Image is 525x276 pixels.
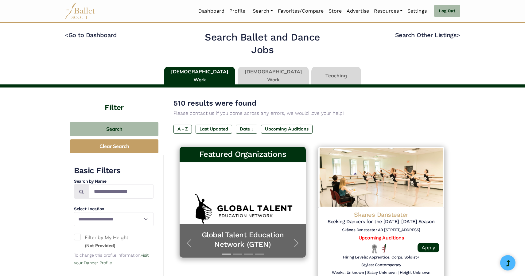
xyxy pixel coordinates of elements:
label: Filter by My Height [74,234,154,249]
h6: Skånes Dansteater AB [STREET_ADDRESS] [323,227,439,233]
h4: Skanes Dansteater [323,211,439,219]
button: Slide 1 [222,251,231,258]
button: Slide 4 [255,251,264,258]
a: Favorites/Compare [275,5,326,17]
h2: Search Ballet and Dance Jobs [193,31,332,56]
a: Apply [418,243,439,252]
h6: | [365,270,366,275]
a: Settings [405,5,429,17]
a: Profile [227,5,248,17]
h3: Basic Filters [74,165,154,176]
img: Local [371,244,378,254]
button: Search [70,122,158,136]
code: < [65,31,68,39]
a: Search Other Listings> [395,31,460,39]
button: Slide 3 [244,251,253,258]
a: Resources [371,5,405,17]
label: Last Updated [196,125,232,133]
a: Upcoming Auditions [359,235,404,241]
h6: Salary Unknown [367,270,396,275]
label: Date ↓ [236,125,257,133]
a: Store [326,5,344,17]
p: Please contact us if you come across any errors, we would love your help! [173,109,450,117]
a: Log Out [434,5,460,17]
h6: Styles: Contemporary [361,262,401,268]
label: A - Z [173,125,192,133]
li: [DEMOGRAPHIC_DATA] Work [236,67,310,85]
img: Logo [318,147,444,208]
li: Teaching [310,67,362,85]
a: Global Talent Education Network (GTEN) [186,230,300,249]
h4: Filter [65,87,164,113]
li: [DEMOGRAPHIC_DATA] Work [163,67,236,85]
code: > [457,31,460,39]
h6: Height Unknown [400,270,430,275]
button: Clear Search [70,139,158,153]
h6: | [398,270,399,275]
h4: Select Location [74,206,154,212]
small: To change this profile information, [74,253,149,266]
label: Upcoming Auditions [261,125,313,133]
a: Advertise [344,5,371,17]
h6: Hiring Levels: Apprentice, Corps, Soloist+ [343,255,419,260]
a: Dashboard [196,5,227,17]
a: <Go to Dashboard [65,31,117,39]
input: Search by names... [89,184,154,199]
h6: Weeks: Unknown [332,270,364,275]
button: Slide 2 [233,251,242,258]
h3: Featured Organizations [185,149,301,160]
h5: Seeking Dancers for the [DATE]-[DATE] Season [323,219,439,225]
a: Search [250,5,275,17]
h4: Search by Name [74,178,154,185]
img: All [381,244,386,254]
small: (Not Provided) [85,243,115,248]
span: 510 results were found [173,99,256,107]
